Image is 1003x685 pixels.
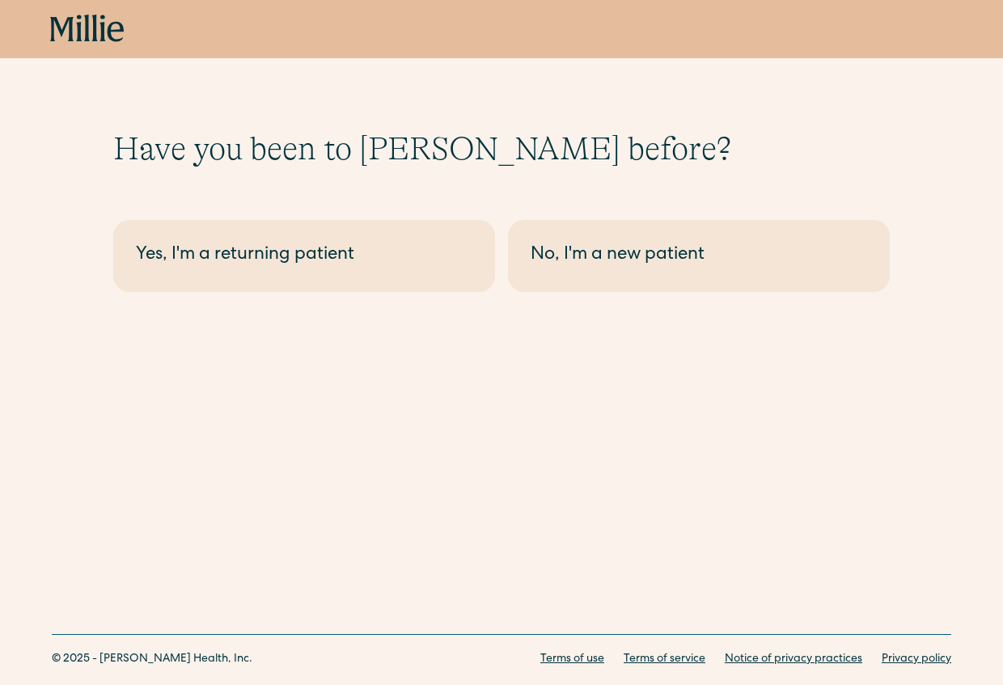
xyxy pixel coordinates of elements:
div: © 2025 - [PERSON_NAME] Health, Inc. [52,651,252,668]
div: Yes, I'm a returning patient [136,243,472,269]
a: Privacy policy [882,651,951,668]
a: Yes, I'm a returning patient [113,220,495,292]
a: Notice of privacy practices [725,651,862,668]
a: Terms of use [540,651,604,668]
a: No, I'm a new patient [508,220,890,292]
a: Terms of service [624,651,705,668]
h1: Have you been to [PERSON_NAME] before? [113,129,890,168]
div: No, I'm a new patient [531,243,867,269]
